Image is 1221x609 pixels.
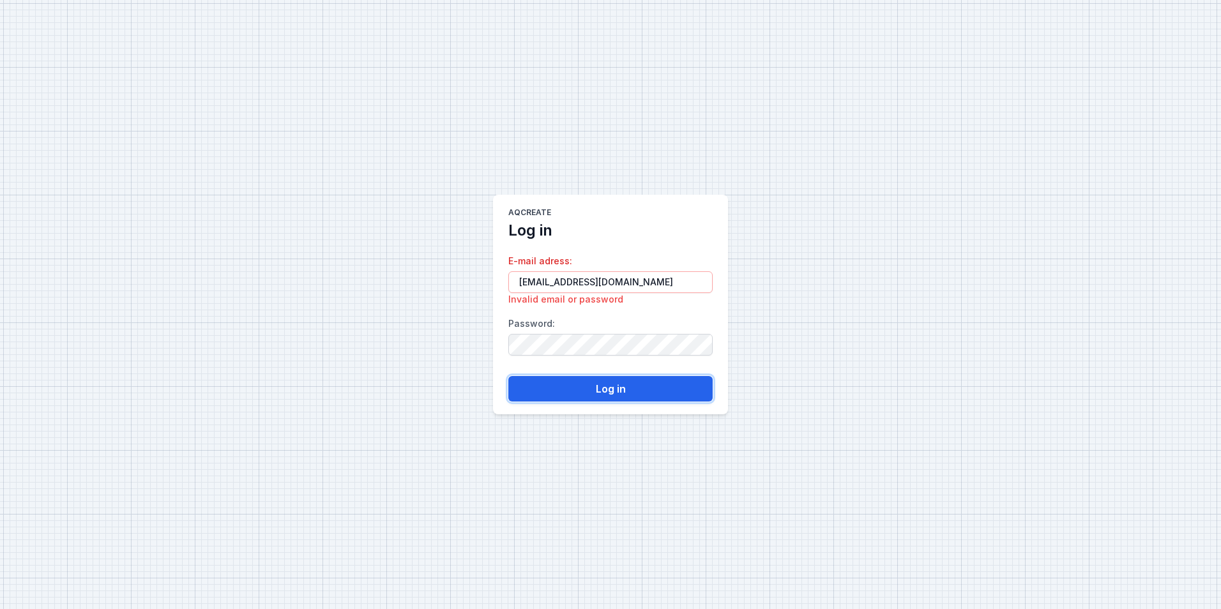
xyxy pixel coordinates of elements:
[508,334,713,356] input: Password:
[508,271,713,293] input: E-mail adress:Invalid email or password
[508,251,713,306] label: E-mail adress :
[508,220,552,241] h2: Log in
[508,376,713,402] button: Log in
[508,293,713,306] div: Invalid email or password
[508,313,713,356] label: Password :
[508,207,551,220] h1: AQcreate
